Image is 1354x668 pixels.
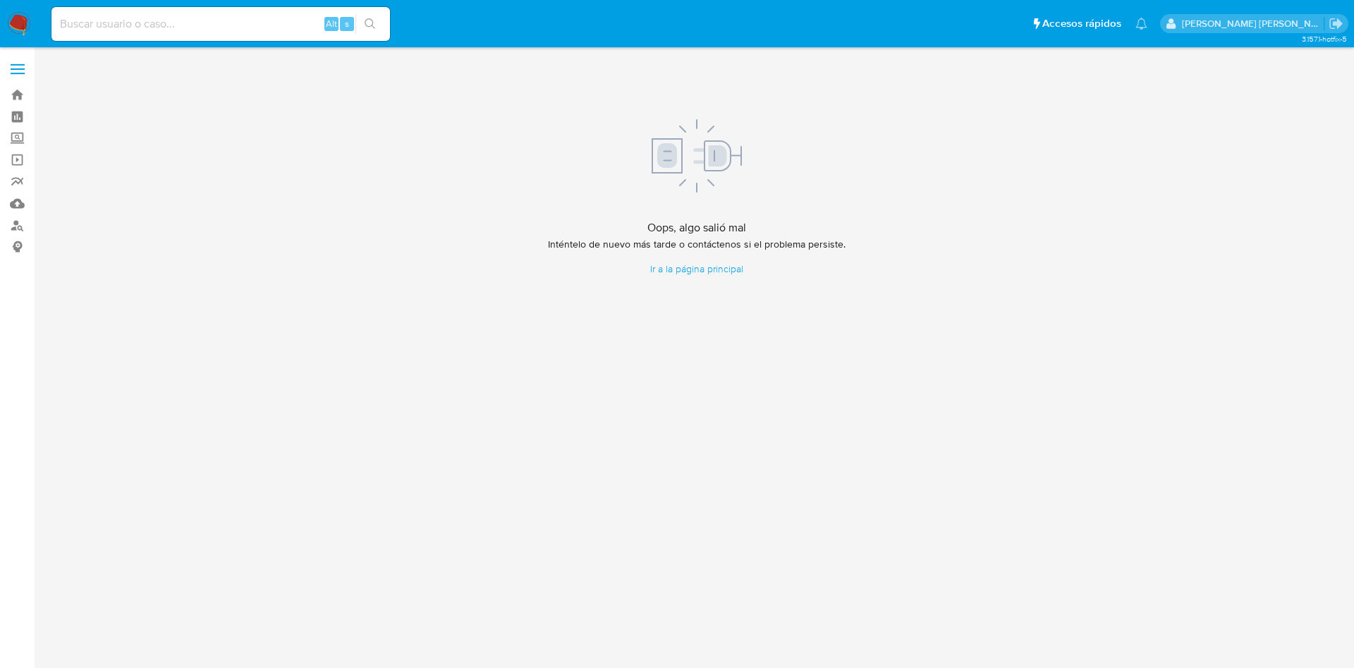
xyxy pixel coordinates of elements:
[1182,17,1324,30] p: sandra.helbardt@mercadolibre.com
[326,17,337,30] span: Alt
[355,14,384,34] button: search-icon
[1042,16,1121,31] span: Accesos rápidos
[1329,16,1343,31] a: Salir
[1135,18,1147,30] a: Notificaciones
[548,221,846,235] h4: Oops, algo salió mal
[51,15,390,33] input: Buscar usuario o caso...
[548,238,846,251] p: Inténtelo de nuevo más tarde o contáctenos si el problema persiste.
[345,17,349,30] span: s
[548,262,846,276] a: Ir a la página principal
